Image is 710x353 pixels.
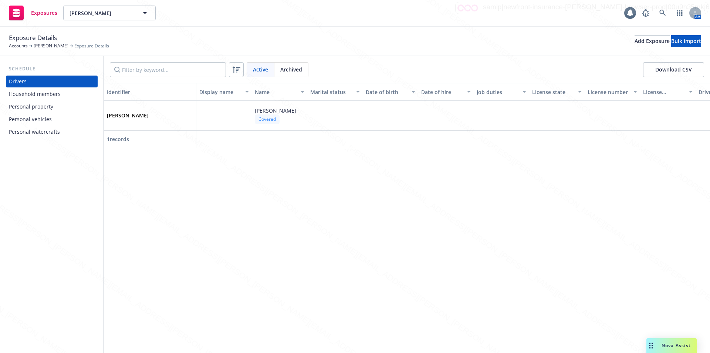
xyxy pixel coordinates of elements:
button: Display name [196,83,252,101]
div: Name [255,88,296,96]
div: License number [588,88,629,96]
button: Marital status [307,83,363,101]
input: Filter by keyword... [110,62,226,77]
div: Drivers [9,76,27,87]
button: License state [529,83,585,101]
a: Accounts [9,43,28,49]
span: - [643,112,645,119]
button: Name [252,83,307,101]
a: Exposures [6,3,60,23]
span: Exposure Details [74,43,109,49]
a: [PERSON_NAME] [34,43,68,49]
button: Date of birth [363,83,418,101]
span: 1 records [107,136,129,143]
button: License number [585,83,640,101]
div: Date of birth [366,88,407,96]
a: [PERSON_NAME] [107,112,149,119]
div: Add Exposure [635,36,670,47]
button: [PERSON_NAME] [63,6,156,20]
span: [PERSON_NAME] [107,111,149,119]
span: Nova Assist [662,342,691,349]
a: Switch app [672,6,687,20]
button: Download CSV [643,62,704,77]
div: Personal watercrafts [9,126,60,138]
div: Drag to move [646,338,656,353]
div: Schedule [6,65,98,73]
span: [PERSON_NAME] [255,107,296,114]
a: Personal vehicles [6,113,98,125]
div: Household members [9,88,61,100]
div: License state [532,88,574,96]
span: - [532,112,534,119]
a: Drivers [6,76,98,87]
span: - [699,112,700,119]
button: License expiration date [640,83,696,101]
div: Date of hire [421,88,463,96]
span: - [199,111,201,119]
span: - [366,112,368,119]
span: Archived [280,66,302,73]
span: Exposure Details [9,33,57,43]
span: [PERSON_NAME] [70,9,133,17]
button: Identifier [104,83,196,101]
span: Exposures [31,10,57,16]
div: Personal vehicles [9,113,52,125]
span: - [477,112,479,119]
a: Personal watercrafts [6,126,98,138]
button: Add Exposure [635,35,670,47]
button: Bulk import [671,35,701,47]
div: Marital status [310,88,352,96]
a: Search [655,6,670,20]
div: Bulk import [671,36,701,47]
div: License expiration date [643,88,684,96]
button: Nova Assist [646,338,697,353]
span: - [310,112,312,119]
span: - [421,112,423,119]
button: Date of hire [418,83,474,101]
div: Personal property [9,101,53,113]
a: Report a Bug [638,6,653,20]
div: Display name [199,88,241,96]
button: Job duties [474,83,529,101]
a: Household members [6,88,98,100]
div: Identifier [107,88,193,96]
div: Job duties [477,88,518,96]
a: Personal property [6,101,98,113]
span: - [588,112,589,119]
div: Covered [255,114,280,124]
span: Active [253,66,268,73]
